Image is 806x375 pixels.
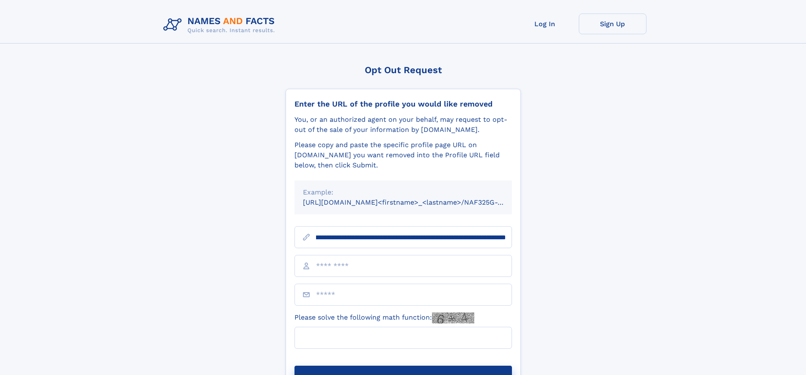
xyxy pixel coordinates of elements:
[294,99,512,109] div: Enter the URL of the profile you would like removed
[294,115,512,135] div: You, or an authorized agent on your behalf, may request to opt-out of the sale of your informatio...
[303,187,503,197] div: Example:
[579,14,646,34] a: Sign Up
[160,14,282,36] img: Logo Names and Facts
[294,312,474,323] label: Please solve the following math function:
[303,198,528,206] small: [URL][DOMAIN_NAME]<firstname>_<lastname>/NAF325G-xxxxxxxx
[294,140,512,170] div: Please copy and paste the specific profile page URL on [DOMAIN_NAME] you want removed into the Pr...
[286,65,521,75] div: Opt Out Request
[511,14,579,34] a: Log In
